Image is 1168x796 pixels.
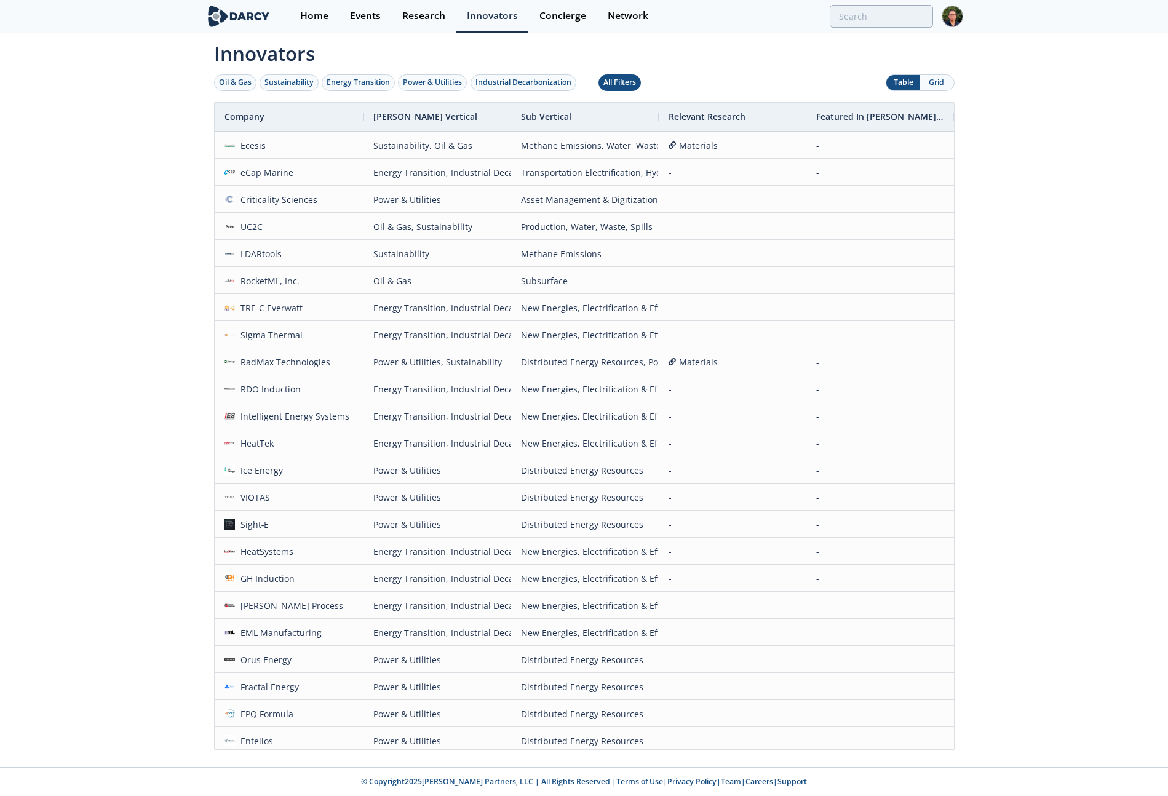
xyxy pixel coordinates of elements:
img: 725ad62e-1370-409d-b89d-69e97b7385fe [224,329,236,340]
img: d3a18304-263b-445a-91df-d331e91b718e [224,221,236,232]
img: c6fbaa7b-ff67-427b-8664-6fa38a94c854 [224,302,236,313]
div: - [669,538,797,565]
div: Methane Emissions, Water, Waste, Spills, Flaring [521,132,649,159]
div: Production, Water, Waste, Spills [521,213,649,240]
img: f59c13b7-8146-4c0f-b540-69d0cf6e4c34 [224,194,236,205]
img: Profile [942,6,963,27]
img: 04363a04-721d-462d-af36-fd95fa9b795e [224,654,236,665]
div: LDARtools [235,241,282,267]
div: Ice Energy [235,457,283,484]
div: Subsurface [521,268,649,294]
div: RocketML, Inc. [235,268,300,294]
div: - [816,728,944,754]
div: Sustainability, Oil & Gas [373,132,501,159]
div: - [669,322,797,348]
a: Materials [669,132,797,159]
div: Distributed Energy Resources [521,457,649,484]
div: Power & Utilities [373,674,501,700]
div: - [669,403,797,429]
div: - [816,565,944,592]
div: Sigma Thermal [235,322,303,348]
a: Materials [669,349,797,375]
div: Power & Utilities [373,484,501,511]
div: Home [300,11,328,21]
div: - [669,511,797,538]
div: Power & Utilities [373,701,501,727]
div: Energy Transition, Industrial Decarbonization, Power & Utilities [373,159,501,186]
div: EML Manufacturing [235,619,322,646]
p: © Copyright 2025 [PERSON_NAME] Partners, LLC | All Rights Reserved | | | | | [129,776,1039,787]
div: eCap Marine [235,159,293,186]
img: 35ad9aca-3ac7-467f-a3ff-7a9d553958f9 [224,573,236,584]
div: Distributed Energy Resources [521,674,649,700]
div: Network [608,11,648,21]
button: Industrial Decarbonization [471,74,576,91]
img: bc780425-1a11-436e-9812-5047278ea4a9 [224,735,236,746]
div: Energy Transition, Industrial Decarbonization [373,592,501,619]
img: 1672413310521-ecesis.jpg [224,140,236,151]
div: [PERSON_NAME] Process [235,592,343,619]
img: d2e9c28a-a48f-475e-989e-75b200c31751 [224,356,236,367]
div: TRE-C Everwatt [235,295,303,321]
div: Oil & Gas [373,268,501,294]
div: New Energies, Electrification & Efficiency [521,430,649,456]
div: New Energies, Electrification & Efficiency [521,376,649,402]
div: Sight‑E [235,511,269,538]
div: - [816,647,944,673]
div: Energy Transition, Industrial Decarbonization [373,538,501,565]
div: Power & Utilities [373,186,501,213]
div: - [816,403,944,429]
div: - [669,430,797,456]
div: Concierge [539,11,586,21]
div: Orus Energy [235,647,292,673]
div: - [669,457,797,484]
div: - [816,511,944,538]
div: - [816,376,944,402]
div: Energy Transition, Industrial Decarbonization [373,565,501,592]
div: - [816,241,944,267]
div: New Energies, Electrification & Efficiency [521,322,649,348]
div: - [669,376,797,402]
div: Fractal Energy [235,674,299,700]
div: - [816,457,944,484]
div: Distributed Energy Resources [521,701,649,727]
div: Distributed Energy Resources [521,484,649,511]
div: - [669,213,797,240]
div: - [669,159,797,186]
span: Featured In [PERSON_NAME] Live [816,111,944,122]
div: Industrial Decarbonization [475,77,571,88]
div: New Energies, Electrification & Efficiency [521,403,649,429]
div: - [669,728,797,754]
div: HeatSystems [235,538,293,565]
span: Company [224,111,264,122]
div: Energy Transition, Industrial Decarbonization [373,403,501,429]
div: - [816,349,944,375]
a: Support [777,776,807,787]
div: - [816,132,944,159]
div: VIOTAS [235,484,270,511]
div: Intelligent Energy Systems [235,403,349,429]
div: - [816,674,944,700]
div: GH Induction [235,565,295,592]
button: Table [886,75,920,90]
button: Grid [920,75,954,90]
div: Sustainability [373,241,501,267]
div: Distributed Energy Resources, Power & Efficiency [521,349,649,375]
button: Energy Transition [322,74,395,91]
img: 45e73130-73ef-4f85-870c-328517351170 [224,410,236,421]
span: [PERSON_NAME] Vertical [373,111,477,122]
span: Relevant Research [669,111,745,122]
img: 049e8cb8-6e45-40ba-a716-a9660a16978a [224,437,236,448]
img: 36f8ca76-d0c3-46fa-a52f-f6cbfe1900f2 [224,167,236,178]
div: Power & Utilities [373,647,501,673]
div: Power & Utilities [373,457,501,484]
img: ed2ec81e-d560-4751-868f-32dc35f833b2 [224,600,236,611]
div: - [669,241,797,267]
div: - [816,295,944,321]
img: 1216e8a4-01d4-418e-8e41-4ecd35c76521 [224,464,236,476]
div: - [669,647,797,673]
div: Research [402,11,445,21]
div: New Energies, Electrification & Efficiency [521,538,649,565]
div: RadMax Technologies [235,349,330,375]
